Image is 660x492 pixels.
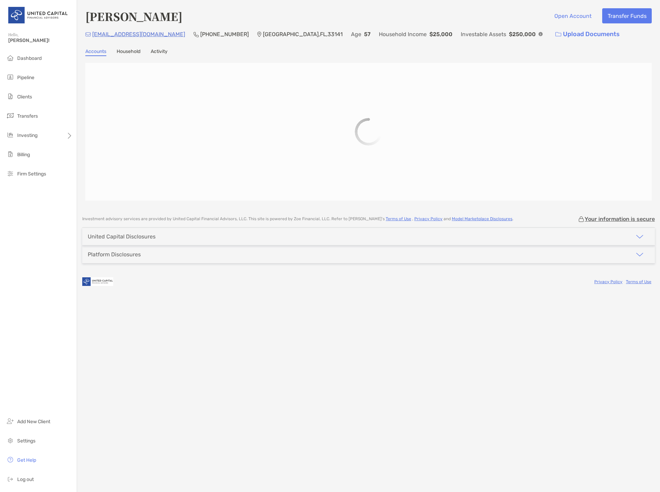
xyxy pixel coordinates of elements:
a: Privacy Policy [414,216,443,221]
p: 57 [364,30,371,39]
a: Household [117,49,140,56]
a: Terms of Use [626,279,651,284]
span: Dashboard [17,55,42,61]
img: company logo [82,274,113,289]
p: [PHONE_NUMBER] [200,30,249,39]
span: Settings [17,438,35,444]
img: icon arrow [636,250,644,259]
p: Investable Assets [461,30,506,39]
span: Clients [17,94,32,100]
div: United Capital Disclosures [88,233,156,240]
span: Transfers [17,113,38,119]
span: Billing [17,152,30,158]
p: $25,000 [429,30,453,39]
img: transfers icon [6,111,14,120]
button: Transfer Funds [602,8,652,23]
img: Email Icon [85,32,91,36]
a: Privacy Policy [594,279,622,284]
span: Pipeline [17,75,34,81]
img: investing icon [6,131,14,139]
span: Get Help [17,457,36,463]
span: Investing [17,132,38,138]
p: Investment advisory services are provided by United Capital Financial Advisors, LLC . This site i... [82,216,513,222]
div: Platform Disclosures [88,251,141,258]
a: Terms of Use [386,216,411,221]
img: settings icon [6,436,14,445]
img: Location Icon [257,32,262,37]
p: Household Income [379,30,427,39]
img: pipeline icon [6,73,14,81]
span: Log out [17,477,34,482]
img: Phone Icon [193,32,199,37]
p: [GEOGRAPHIC_DATA] , FL , 33141 [263,30,343,39]
span: Firm Settings [17,171,46,177]
a: Upload Documents [551,27,624,42]
a: Accounts [85,49,106,56]
span: Add New Client [17,419,50,425]
img: firm-settings icon [6,169,14,178]
img: dashboard icon [6,54,14,62]
img: logout icon [6,475,14,483]
img: United Capital Logo [8,3,68,28]
p: $250,000 [509,30,536,39]
img: icon arrow [636,233,644,241]
img: billing icon [6,150,14,158]
img: Info Icon [539,32,543,36]
span: [PERSON_NAME]! [8,38,73,43]
button: Open Account [549,8,597,23]
p: [EMAIL_ADDRESS][DOMAIN_NAME] [92,30,185,39]
img: clients icon [6,92,14,100]
img: add_new_client icon [6,417,14,425]
p: Your information is secure [585,216,655,222]
img: get-help icon [6,456,14,464]
a: Model Marketplace Disclosures [452,216,512,221]
p: Age [351,30,361,39]
a: Activity [151,49,168,56]
h4: [PERSON_NAME] [85,8,182,24]
img: button icon [555,32,561,37]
